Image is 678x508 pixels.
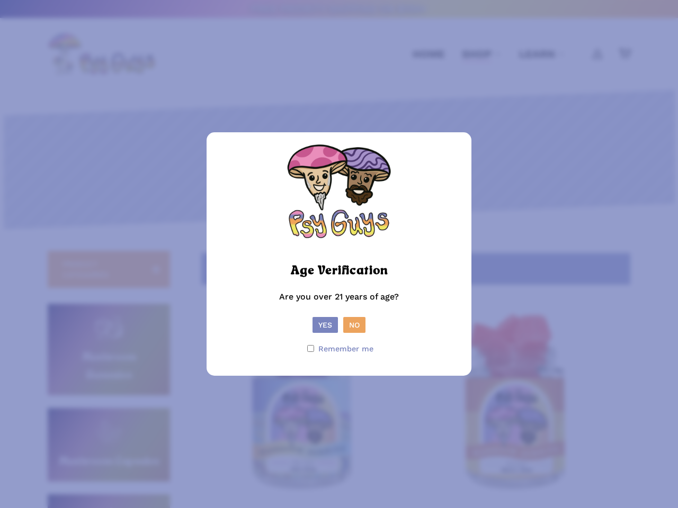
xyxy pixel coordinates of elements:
input: Remember me [307,345,314,352]
h2: Age Verification [291,262,388,281]
span: Remember me [318,341,373,356]
button: Yes [313,317,338,333]
p: Are you over 21 years of age? [217,289,461,317]
img: PsyGuys [286,143,392,249]
button: No [343,317,365,333]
